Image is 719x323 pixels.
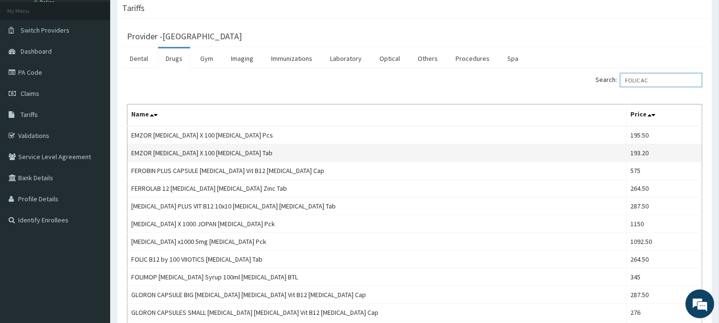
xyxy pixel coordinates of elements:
td: [MEDICAL_DATA] PLUS VIT B12 10x10 [MEDICAL_DATA] [MEDICAL_DATA] Tab [127,197,627,215]
td: FOLIC B12 by 100 VIIOTICS [MEDICAL_DATA] Tab [127,251,627,268]
h3: Tariffs [122,4,145,12]
td: 276 [626,304,702,322]
a: Drugs [158,48,190,69]
a: Optical [372,48,408,69]
a: Laboratory [322,48,369,69]
a: Spa [500,48,526,69]
label: Search: [595,73,702,87]
th: Name [127,104,627,127]
td: GLORON CAPSULE BIG [MEDICAL_DATA] [MEDICAL_DATA] Vit B12 [MEDICAL_DATA] Cap [127,286,627,304]
td: [MEDICAL_DATA] x1000 5mg [MEDICAL_DATA] Pck [127,233,627,251]
h3: Provider - [GEOGRAPHIC_DATA] [127,32,242,41]
a: Others [410,48,445,69]
a: Procedures [448,48,497,69]
td: 345 [626,268,702,286]
td: 195.50 [626,126,702,144]
span: Dashboard [21,47,52,56]
td: FERROLAB 12 [MEDICAL_DATA] [MEDICAL_DATA] Zinc Tab [127,180,627,197]
td: FEROBIN PLUS CAPSULE [MEDICAL_DATA] Vit B12 [MEDICAL_DATA] Cap [127,162,627,180]
textarea: Type your message and hit 'Enter' [5,219,183,252]
th: Price [626,104,702,127]
td: EMZOR [MEDICAL_DATA] X 100 [MEDICAL_DATA] Pcs [127,126,627,144]
span: We're online! [56,99,132,196]
td: FOLIMOP [MEDICAL_DATA] Syrup 100ml [MEDICAL_DATA] BTL [127,268,627,286]
div: Chat with us now [50,54,161,66]
td: 264.50 [626,251,702,268]
td: EMZOR [MEDICAL_DATA] X 100 [MEDICAL_DATA] Tab [127,144,627,162]
td: 287.50 [626,197,702,215]
span: Tariffs [21,110,38,119]
td: 1150 [626,215,702,233]
td: 1092.50 [626,233,702,251]
img: d_794563401_company_1708531726252_794563401 [18,48,39,72]
td: GLORON CAPSULES SMALL [MEDICAL_DATA] [MEDICAL_DATA] Vit B12 [MEDICAL_DATA] Cap [127,304,627,322]
input: Search: [620,73,702,87]
td: 264.50 [626,180,702,197]
span: Claims [21,89,39,98]
span: Switch Providers [21,26,69,35]
td: 193.20 [626,144,702,162]
div: Minimize live chat window [157,5,180,28]
a: Immunizations [263,48,320,69]
td: 287.50 [626,286,702,304]
td: 575 [626,162,702,180]
td: [MEDICAL_DATA] X 1000 JOPAN [MEDICAL_DATA] Pck [127,215,627,233]
a: Gym [193,48,221,69]
a: Imaging [223,48,261,69]
a: Dental [122,48,156,69]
